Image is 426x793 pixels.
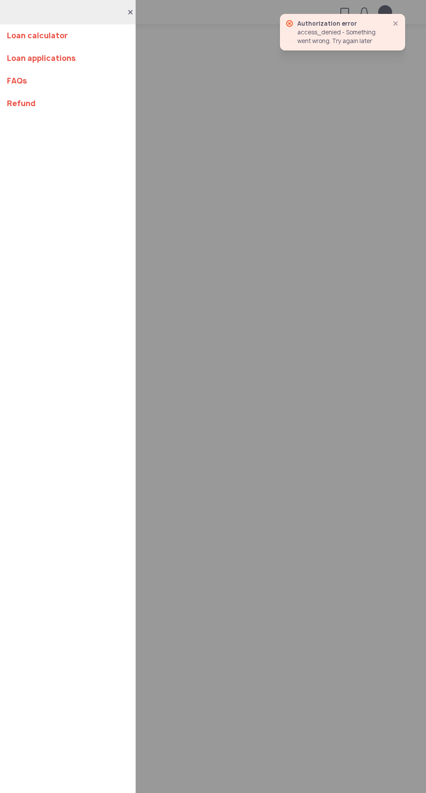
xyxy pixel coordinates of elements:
a: Loan applications [7,47,129,70]
div: access_denied - Something went wrong. Try again later [297,28,383,45]
button: Close [390,18,401,29]
a: Refund [7,92,129,115]
a: FAQs [7,70,129,92]
a: Loan calculator [7,24,129,47]
label: Authorization error [297,20,357,27]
